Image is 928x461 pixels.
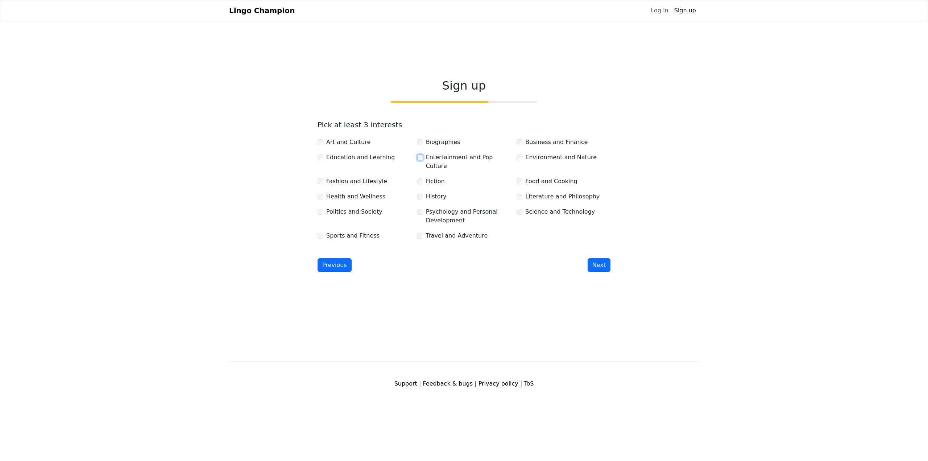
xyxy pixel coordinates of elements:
[525,138,588,147] label: Business and Finance
[648,3,671,18] a: Log in
[326,192,385,201] label: Health and Wellness
[426,207,511,225] label: Psychology and Personal Development
[426,177,445,186] label: Fiction
[326,153,395,162] label: Education and Learning
[426,153,511,170] label: Entertainment and Pop Culture
[525,153,597,162] label: Environment and Nature
[423,380,473,387] a: Feedback & bugs
[225,379,703,388] div: | | |
[426,138,460,147] label: Biographies
[318,258,352,272] button: Previous
[525,192,600,201] label: Literature and Philosophy
[318,120,402,129] label: Pick at least 3 interests
[671,3,699,18] a: Sign up
[326,138,370,147] label: Art and Culture
[326,207,382,216] label: Politics and Society
[318,79,610,92] h2: Sign up
[588,258,610,272] button: Next
[326,177,387,186] label: Fashion and Lifestyle
[478,380,518,387] a: Privacy policy
[229,3,295,18] a: Lingo Champion
[394,380,417,387] a: Support
[426,192,447,201] label: History
[426,231,488,240] label: Travel and Adventure
[326,231,380,240] label: Sports and Fitness
[524,380,534,387] a: ToS
[525,177,577,186] label: Food and Cooking
[525,207,595,216] label: Science and Technology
